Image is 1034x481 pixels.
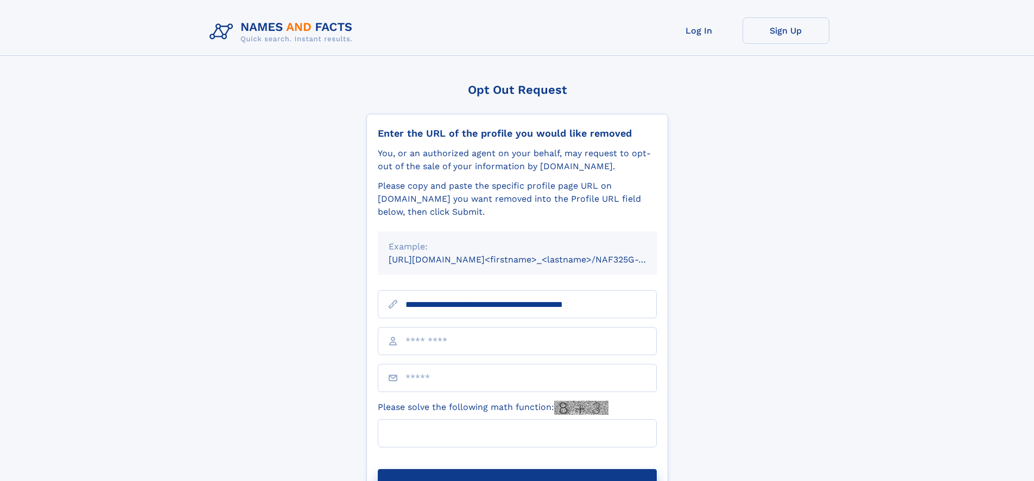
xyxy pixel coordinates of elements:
div: Opt Out Request [366,83,668,97]
div: Enter the URL of the profile you would like removed [378,127,657,139]
label: Please solve the following math function: [378,401,608,415]
img: Logo Names and Facts [205,17,361,47]
div: Example: [389,240,646,253]
small: [URL][DOMAIN_NAME]<firstname>_<lastname>/NAF325G-xxxxxxxx [389,254,677,265]
a: Sign Up [743,17,829,44]
div: You, or an authorized agent on your behalf, may request to opt-out of the sale of your informatio... [378,147,657,173]
a: Log In [656,17,743,44]
div: Please copy and paste the specific profile page URL on [DOMAIN_NAME] you want removed into the Pr... [378,179,657,219]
